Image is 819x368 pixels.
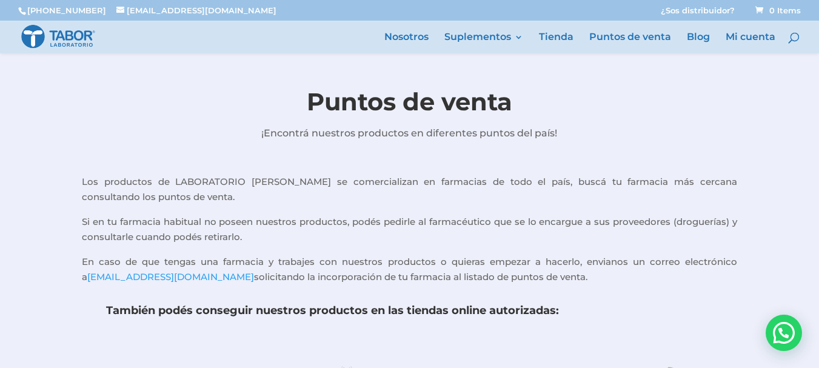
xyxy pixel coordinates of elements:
[755,5,801,15] span: 0 Items
[87,271,254,283] a: [EMAIL_ADDRESS][DOMAIN_NAME]
[661,7,735,21] a: ¿Sos distribuidor?
[116,5,276,15] a: [EMAIL_ADDRESS][DOMAIN_NAME]
[197,125,621,142] p: ¡Encontrá nuestros productos en diferentes puntos del país!
[106,303,737,324] h3: También podés conseguir nuestros productos en las tiendas online autorizadas:
[384,33,429,53] a: Nosotros
[21,24,96,50] img: Laboratorio Tabor
[82,214,737,254] p: Si en tu farmacia habitual no poseen nuestros productos, podés pedirle al farmacéutico que se lo ...
[444,33,523,53] a: Suplementos
[766,315,802,351] div: Hola! Cómo puedo ayudarte? WhatsApp contact
[82,254,737,285] p: En caso de que tengas una farmacia y trabajes con nuestros productos o quieras empezar a hacerlo,...
[539,33,573,53] a: Tienda
[197,85,621,125] h2: Puntos de venta
[687,33,710,53] a: Blog
[82,174,737,214] p: Los productos de LABORATORIO [PERSON_NAME] se comercializan en farmacias de todo el país, buscá t...
[27,5,106,15] a: [PHONE_NUMBER]
[589,33,671,53] a: Puntos de venta
[726,33,775,53] a: Mi cuenta
[753,5,801,15] a: 0 Items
